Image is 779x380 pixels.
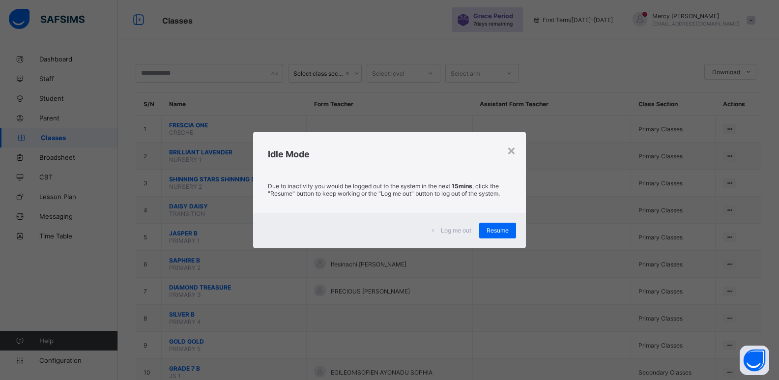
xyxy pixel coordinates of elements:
[452,182,472,190] strong: 15mins
[740,346,769,375] button: Open asap
[441,227,471,234] span: Log me out
[268,182,511,197] p: Due to inactivity you would be logged out to the system in the next , click the "Resume" button t...
[268,149,511,159] h2: Idle Mode
[507,142,516,158] div: ×
[487,227,509,234] span: Resume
